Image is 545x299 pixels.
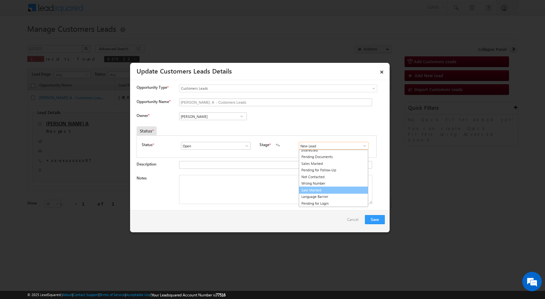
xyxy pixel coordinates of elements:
[179,85,377,92] a: Customers Leads
[106,3,122,19] div: Minimize live chat window
[299,160,368,167] a: Sales Marked
[181,142,251,150] input: Type to Search
[299,187,368,194] a: Sale Marked
[27,292,225,298] span: © 2025 LeadSquared | | | | |
[299,174,368,180] a: Not Contacted
[88,200,118,208] em: Start Chat
[137,176,147,180] label: Notes
[365,215,385,224] button: Save
[299,193,368,200] a: Language Barrier
[179,86,351,91] span: Customers Leads
[137,99,170,104] label: Opportunity Name
[137,85,167,90] span: Opportunity Type
[151,293,225,297] span: Your Leadsquared Account Number is
[100,293,125,297] a: Terms of Service
[299,154,368,160] a: Pending Documents
[8,60,118,194] textarea: Type your message and hit 'Enter'
[142,142,152,148] label: Status
[260,142,269,148] label: Stage
[137,162,156,167] label: Description
[376,65,387,76] a: ×
[63,293,72,297] a: About
[137,126,157,135] div: Status
[137,113,149,118] label: Owner
[299,147,368,154] a: Interested
[347,215,362,227] a: Cancel
[299,180,368,187] a: Wrong Number
[34,34,109,42] div: Chat with us now
[179,112,247,120] input: Type to Search
[126,293,151,297] a: Acceptable Use
[299,167,368,174] a: Pending for Follow-Up
[216,293,225,297] span: 77516
[359,143,367,149] a: Show All Items
[73,293,99,297] a: Contact Support
[299,142,369,150] input: Type to Search
[299,200,368,207] a: Pending for Login
[11,34,27,42] img: d_60004797649_company_0_60004797649
[137,66,232,75] a: Update Customers Leads Details
[237,113,246,120] a: Show All Items
[241,143,249,149] a: Show All Items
